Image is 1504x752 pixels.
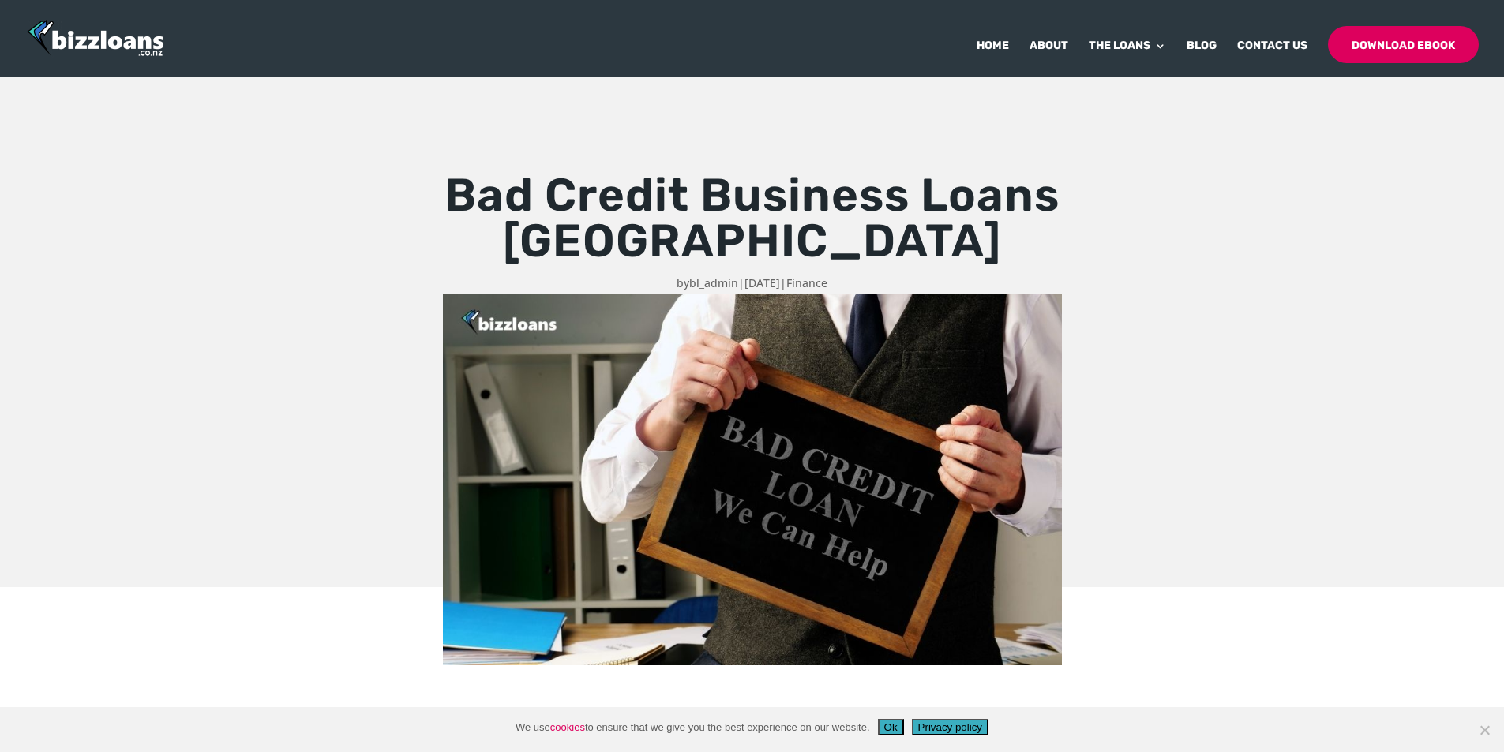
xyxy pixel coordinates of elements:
[1089,40,1166,77] a: The Loans
[1237,40,1307,77] a: Contact Us
[366,272,1139,294] p: by | |
[1187,40,1217,77] a: Blog
[1030,40,1068,77] a: About
[516,720,870,735] span: We use to ensure that we give you the best experience on our website.
[689,275,738,290] a: bl_admin
[977,40,1009,77] a: Home
[912,719,988,735] button: Privacy policy
[1328,26,1479,63] a: Download Ebook
[27,20,164,58] img: Bizzloans New Zealand
[443,294,1062,664] img: bad-credit-business-loans-in-australia (1)
[878,719,904,735] button: Ok
[786,275,827,290] a: Finance
[366,141,1139,272] h1: Bad Credit Business Loans [GEOGRAPHIC_DATA]
[744,275,780,290] span: [DATE]
[1476,722,1492,738] span: No
[550,721,585,733] a: cookies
